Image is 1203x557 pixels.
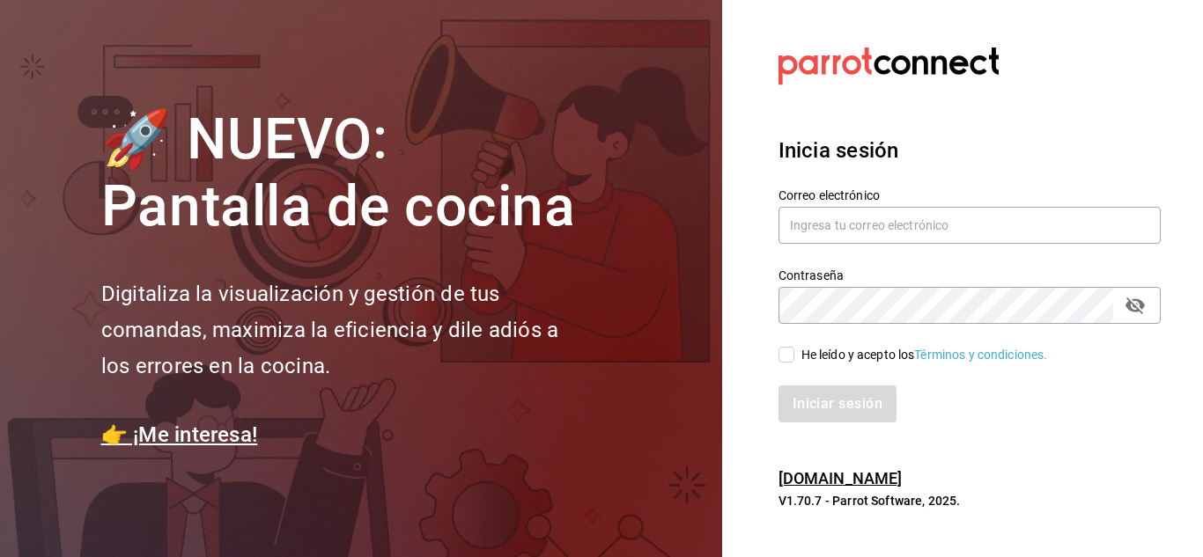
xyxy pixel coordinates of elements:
[779,269,1161,282] label: Contraseña
[779,207,1161,244] input: Ingresa tu correo electrónico
[1120,290,1150,320] button: passwordField
[801,346,1048,364] div: He leído y acepto los
[779,469,903,487] a: [DOMAIN_NAME]
[779,135,1161,166] h3: Inicia sesión
[101,106,577,242] h1: 🚀 NUEVO: Pantalla de cocina
[779,189,1161,202] label: Correo electrónico
[101,422,257,447] a: 👉 ¡Me interesa!
[779,492,1161,509] p: V1.70.7 - Parrot Software, 2025.
[914,348,1047,362] a: Términos y condiciones.
[101,276,577,384] h2: Digitaliza la visualización y gestión de tus comandas, maximiza la eficiencia y dile adiós a los ...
